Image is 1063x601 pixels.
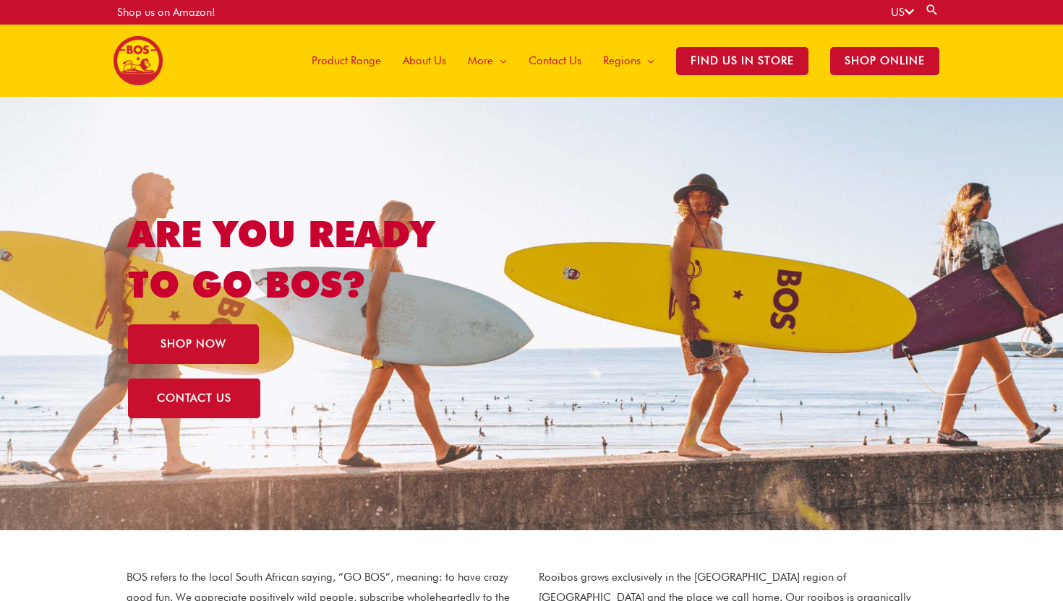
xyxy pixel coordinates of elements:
a: Search button [925,3,939,17]
span: Regions [603,39,641,82]
a: SHOP ONLINE [819,25,950,97]
span: Find Us in Store [676,47,808,75]
span: Contact Us [529,39,581,82]
a: About Us [392,25,457,97]
span: CONTACT US [157,393,231,404]
img: BOS United States [114,36,163,85]
a: CONTACT US [128,379,260,418]
a: SHOP NOW [128,324,259,364]
a: Regions [592,25,665,97]
span: SHOP ONLINE [830,47,939,75]
span: More [468,39,493,82]
a: Find Us in Store [665,25,819,97]
span: About Us [403,39,446,82]
a: More [457,25,518,97]
span: Product Range [312,39,381,82]
nav: Site Navigation [290,25,950,97]
h1: ARE YOU READY TO GO BOS? [128,209,493,310]
a: Contact Us [518,25,592,97]
a: US [891,6,914,19]
a: Product Range [301,25,392,97]
span: SHOP NOW [161,339,226,350]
